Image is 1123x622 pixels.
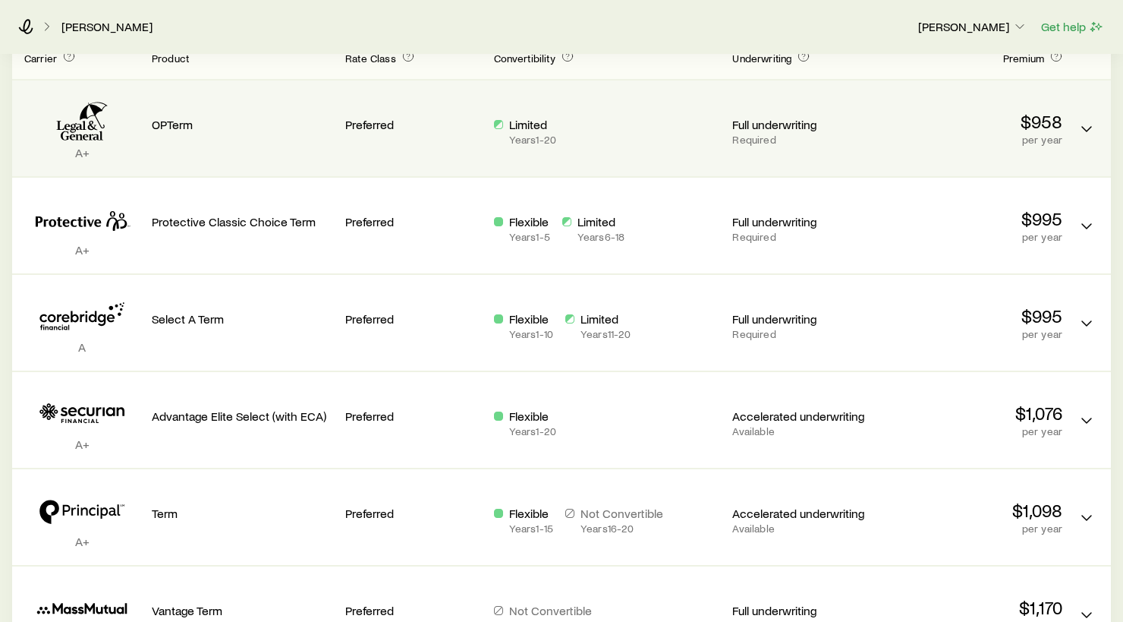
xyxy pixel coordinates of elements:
[345,214,481,229] p: Preferred
[345,52,396,65] span: Rate Class
[152,506,333,521] p: Term
[881,425,1062,437] p: per year
[881,328,1062,340] p: per year
[509,409,556,424] p: Flexible
[152,117,333,132] p: OPTerm
[345,409,481,424] p: Preferred
[881,305,1062,327] p: $995
[152,311,333,327] p: Select A Term
[152,214,333,229] p: Protective Classic Choice Term
[881,597,1062,618] p: $1,170
[917,18,1028,36] button: [PERSON_NAME]
[509,523,553,535] p: Years 1 - 15
[24,52,57,65] span: Carrier
[509,425,556,437] p: Years 1 - 20
[345,311,481,327] p: Preferred
[732,214,868,229] p: Full underwriting
[509,328,553,340] p: Years 1 - 10
[881,403,1062,424] p: $1,076
[881,208,1062,229] p: $995
[732,231,868,243] p: Required
[1003,52,1044,65] span: Premium
[732,328,868,340] p: Required
[732,425,868,437] p: Available
[345,506,481,521] p: Preferred
[509,214,550,229] p: Flexible
[881,111,1062,132] p: $958
[509,506,553,521] p: Flexible
[24,242,140,257] p: A+
[732,134,868,146] p: Required
[24,534,140,549] p: A+
[509,117,556,132] p: Limited
[1040,18,1105,36] button: Get help
[881,231,1062,243] p: per year
[509,231,550,243] p: Years 1 - 5
[881,523,1062,535] p: per year
[732,506,868,521] p: Accelerated underwriting
[24,437,140,452] p: A+
[152,409,333,424] p: Advantage Elite Select (with ECA)
[732,603,868,618] p: Full underwriting
[345,117,481,132] p: Preferred
[152,52,189,65] span: Product
[881,500,1062,521] p: $1,098
[580,328,631,340] p: Years 11 - 20
[580,506,663,521] p: Not Convertible
[61,20,153,34] a: [PERSON_NAME]
[732,409,868,424] p: Accelerated underwriting
[918,19,1027,34] p: [PERSON_NAME]
[881,134,1062,146] p: per year
[732,117,868,132] p: Full underwriting
[24,145,140,160] p: A+
[732,311,868,327] p: Full underwriting
[509,311,553,327] p: Flexible
[732,52,791,65] span: Underwriting
[577,214,624,229] p: Limited
[732,523,868,535] p: Available
[580,311,631,327] p: Limited
[494,52,555,65] span: Convertibility
[152,603,333,618] p: Vantage Term
[509,603,592,618] p: Not Convertible
[345,603,481,618] p: Preferred
[24,339,140,355] p: A
[509,134,556,146] p: Years 1 - 20
[580,523,663,535] p: Years 16 - 20
[577,231,624,243] p: Years 6 - 18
